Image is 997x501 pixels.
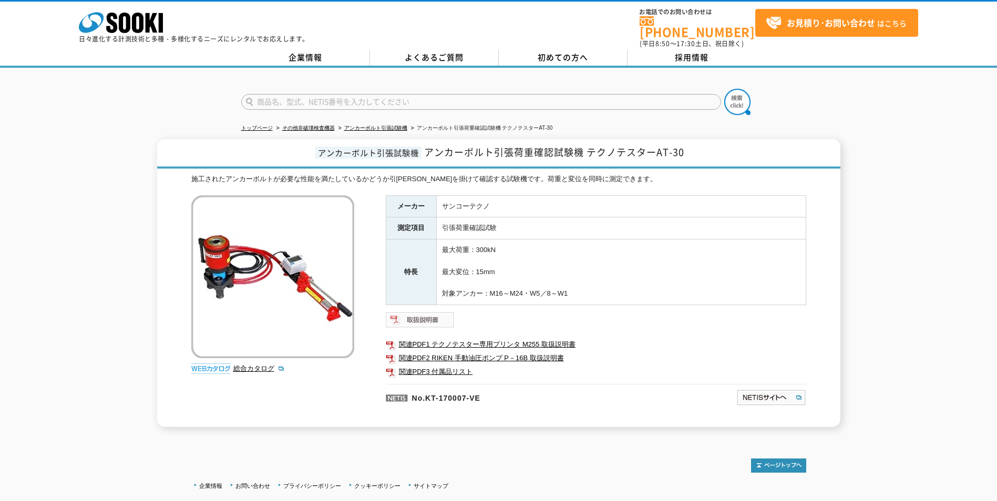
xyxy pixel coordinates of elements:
[315,147,422,159] span: アンカーボルト引張試験機
[436,217,806,239] td: 引張荷重確認試験
[191,174,806,185] div: 施工されたアンカーボルトが必要な性能を満たしているかどうか引[PERSON_NAME]を掛けて確認する試験機です。荷重と変位を同時に測定できます。
[241,94,721,110] input: 商品名、型式、NETIS番号を入力してください
[241,50,370,66] a: 企業情報
[640,39,744,48] span: (平日 ～ 土日、祝日除く)
[499,50,628,66] a: 初めての方へ
[755,9,918,37] a: お見積り･お問い合わせはこちら
[386,351,806,365] a: 関連PDF2 RIKEN 手動油圧ポンプ P－16B 取扱説明書
[283,483,341,489] a: プライバシーポリシー
[386,318,455,326] a: 取扱説明書
[191,363,231,374] img: webカタログ
[436,239,806,305] td: 最大荷重：300kN 最大変位：15mm 対象アンカー：M16～M24・W5／8～W1
[436,195,806,217] td: サンコーテクノ
[386,338,806,351] a: 関連PDF1 テクノテスター専用プリンタ M255 取扱説明書
[409,123,553,134] li: アンカーボルト引張荷重確認試験機 テクノテスターAT-30
[655,39,670,48] span: 8:50
[191,195,354,358] img: アンカーボルト引張荷重確認試験機 テクノテスターAT-30
[676,39,695,48] span: 17:30
[640,16,755,38] a: [PHONE_NUMBER]
[386,239,436,305] th: 特長
[736,389,806,406] img: NETISサイトへ
[344,125,407,131] a: アンカーボルト引張試験機
[751,458,806,473] img: トップページへ
[233,364,285,372] a: 総合カタログ
[79,36,309,42] p: 日々進化する計測技術と多種・多様化するニーズにレンタルでお応えします。
[386,311,455,328] img: 取扱説明書
[724,89,751,115] img: btn_search.png
[628,50,756,66] a: 採用情報
[235,483,270,489] a: お問い合わせ
[538,51,588,63] span: 初めての方へ
[386,365,806,379] a: 関連PDF3 付属品リスト
[766,15,907,31] span: はこちら
[199,483,222,489] a: 企業情報
[282,125,335,131] a: その他非破壊検査機器
[640,9,755,15] span: お電話でのお問い合わせは
[386,384,635,409] p: No.KT-170007-VE
[386,217,436,239] th: 測定項目
[354,483,400,489] a: クッキーポリシー
[370,50,499,66] a: よくあるご質問
[424,145,684,159] span: アンカーボルト引張荷重確認試験機 テクノテスターAT-30
[386,195,436,217] th: メーカー
[787,16,875,29] strong: お見積り･お問い合わせ
[414,483,448,489] a: サイトマップ
[241,125,273,131] a: トップページ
